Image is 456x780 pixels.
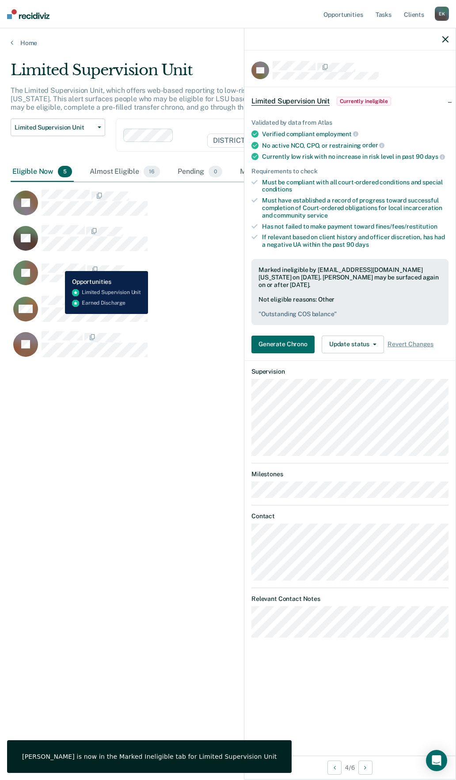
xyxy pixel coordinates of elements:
[435,7,449,21] div: E K
[307,212,328,219] span: service
[144,166,160,177] span: 16
[22,753,277,761] div: [PERSON_NAME] is now in the Marked Ineligible tab for Limited Supervision Unit
[262,153,448,161] div: Currently low risk with no increase in risk level in past 90
[327,761,342,775] button: Previous Opportunity
[251,336,318,353] a: Navigate to form link
[262,223,448,230] div: Has not failed to make payment toward
[7,9,49,19] img: Recidiviz
[251,470,448,478] dt: Milestones
[251,119,448,126] div: Validated by data from Atlas
[11,295,391,331] div: CaseloadOpportunityCell-145330
[258,296,441,318] div: Not eligible reasons: Other
[362,141,384,149] span: order
[251,512,448,520] dt: Contact
[425,153,445,160] span: days
[262,197,448,219] div: Must have established a record of progress toward successful completion of Court-ordered obligati...
[316,130,358,138] span: employment
[426,750,447,771] div: Open Intercom Messenger
[251,336,315,353] button: Generate Chrono
[355,241,369,248] span: days
[337,97,391,106] span: Currently ineligible
[262,141,448,149] div: No active NCO, CPO, or restraining
[244,756,456,779] div: 4 / 6
[388,340,433,348] span: Revert Changes
[262,179,448,194] div: Must be compliant with all court-ordered conditions and special conditions
[262,130,448,138] div: Verified compliant
[251,97,330,106] span: Limited Supervision Unit
[251,595,448,603] dt: Relevant Contact Notes
[207,134,366,148] span: DISTRICT OFFICE 4, [GEOGRAPHIC_DATA]
[11,225,391,260] div: CaseloadOpportunityCell-94409
[58,166,72,177] span: 5
[209,166,222,177] span: 0
[176,162,224,182] div: Pending
[11,61,421,86] div: Limited Supervision Unit
[251,168,448,175] div: Requirements to check
[238,162,317,182] div: Marked Ineligible
[251,368,448,375] dt: Supervision
[88,162,162,182] div: Almost Eligible
[258,266,441,288] div: Marked ineligible by [EMAIL_ADDRESS][DOMAIN_NAME][US_STATE] on [DATE]. [PERSON_NAME] may be surfa...
[244,87,456,115] div: Limited Supervision UnitCurrently ineligible
[11,331,391,366] div: CaseloadOpportunityCell-69780
[11,162,74,182] div: Eligible Now
[258,310,441,318] pre: " Outstanding COS balance "
[376,223,437,230] span: fines/fees/restitution
[358,761,372,775] button: Next Opportunity
[11,86,419,111] p: The Limited Supervision Unit, which offers web-based reporting to low-risk clients, is the lowest...
[15,124,94,131] span: Limited Supervision Unit
[11,39,445,47] a: Home
[262,233,448,249] div: If relevant based on client history and officer discretion, has had a negative UA within the past 90
[322,336,384,353] button: Update status
[11,189,391,225] div: CaseloadOpportunityCell-100017
[11,260,391,295] div: CaseloadOpportunityCell-155128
